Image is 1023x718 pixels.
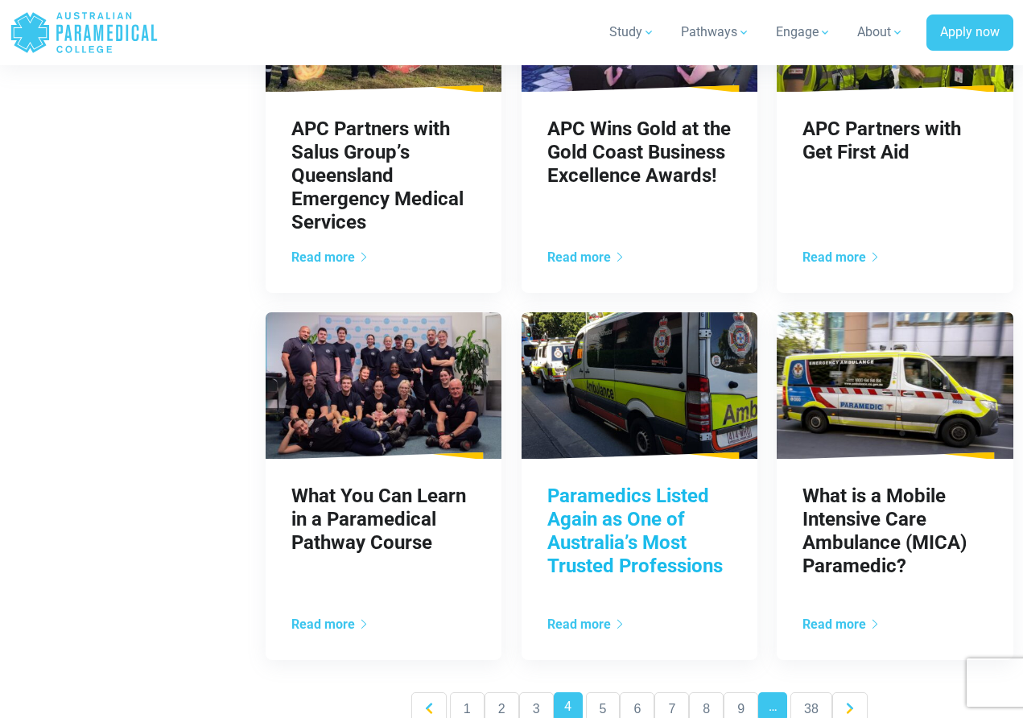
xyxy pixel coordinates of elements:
a: What is a Mobile Intensive Care Ambulance (MICA) Paramedic? [802,485,967,576]
a: Pathways [671,10,760,55]
a: Read more [547,250,625,265]
a: Read more [291,250,369,265]
a: APC Partners with Salus Group’s Queensland Emergency Medical Services [291,118,464,233]
img: What You Can Learn in a Paramedical Pathway Course [266,312,502,460]
img: What is a Mobile Intensive Care Ambulance (MICA) Paramedic? [777,312,1013,460]
a: APC Partners with Get First Aid [802,118,961,163]
a: Study [600,10,665,55]
a: APC Wins Gold at the Gold Coast Business Excellence Awards! [547,118,731,187]
a: Engage [766,10,841,55]
a: Read more [802,250,881,265]
a: Read more [802,617,881,632]
a: What You Can Learn in a Paramedical Pathway Course [291,485,466,554]
a: Australian Paramedical College [10,6,159,59]
a: Read more [291,617,369,632]
img: Paramedics Listed Again as One of Australia’s Most Trusted Professions [522,312,758,460]
a: Apply now [926,14,1013,52]
a: Read more [547,617,625,632]
a: About [848,10,914,55]
a: Paramedics Listed Again as One of Australia’s Most Trusted Professions [547,485,723,576]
